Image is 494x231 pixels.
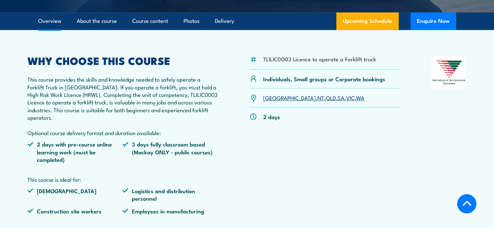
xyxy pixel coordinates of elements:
[122,207,218,215] li: Employees in manufacturing
[336,12,399,30] a: Upcoming Schedule
[215,12,234,30] a: Delivery
[263,94,364,101] p: , , , , ,
[263,113,280,120] p: 2 days
[122,187,218,202] li: Logistics and distribution personnel
[132,12,168,30] a: Course content
[317,94,324,101] a: NT
[356,94,364,101] a: WA
[38,12,61,30] a: Overview
[27,207,123,215] li: Construction site workers
[27,56,218,65] h2: WHY CHOOSE THIS COURSE
[183,12,199,30] a: Photos
[27,75,218,136] p: This course provides the skills and knowledge needed to safely operate a Forklift Truck in [GEOGR...
[77,12,117,30] a: About the course
[432,56,467,89] img: Nationally Recognised Training logo.
[27,187,123,202] li: [DEMOGRAPHIC_DATA]
[27,176,218,183] p: This course is ideal for:
[263,94,316,101] a: [GEOGRAPHIC_DATA]
[326,94,336,101] a: QLD
[122,140,218,163] li: 3 days fully classroom based (Mackay ONLY - public courses)
[263,75,385,83] p: Individuals, Small groups or Corporate bookings
[263,55,376,63] li: TLILIC0003 Licence to operate a Forklift truck
[27,140,123,163] li: 2 days with pre-course online learning work (must be completed)
[346,94,355,101] a: VIC
[410,12,456,30] button: Enquire Now
[338,94,344,101] a: SA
